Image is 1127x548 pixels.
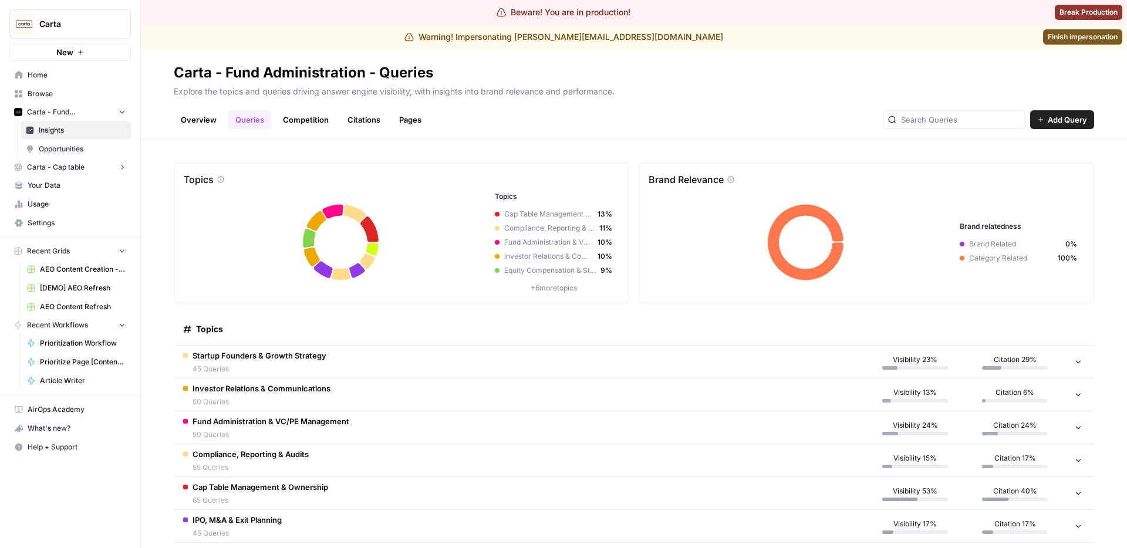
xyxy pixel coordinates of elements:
[994,354,1037,365] span: Citation 29%
[893,420,938,431] span: Visibility 24%
[996,387,1034,398] span: Citation 6%
[174,63,433,82] div: Carta - Fund Administration - Queries
[9,84,131,103] a: Browse
[960,221,1077,232] h3: Brand relatedness
[901,114,1020,126] input: Search Queries
[1065,239,1077,249] span: 0%
[893,453,937,464] span: Visibility 15%
[504,237,593,248] span: Fund Administration & VC/PE Management
[504,251,593,262] span: Investor Relations & Communications
[40,283,126,293] span: [DEMO] AEO Refresh
[22,371,131,390] a: Article Writer
[193,397,330,407] span: 50 Queries
[27,107,113,117] span: Carta - Fund Administration
[21,140,131,158] a: Opportunities
[1055,5,1122,20] button: Break Production
[193,481,328,493] span: Cap Table Management & Ownership
[969,253,1053,263] span: Category Related
[196,323,223,335] span: Topics
[392,110,428,129] a: Pages
[22,279,131,297] a: [DEMO] AEO Refresh
[1058,253,1077,263] span: 100%
[9,176,131,195] a: Your Data
[993,420,1037,431] span: Citation 24%
[174,110,224,129] a: Overview
[56,46,73,58] span: New
[193,448,309,460] span: Compliance, Reporting & Audits
[599,223,612,234] span: 11%
[10,420,130,437] div: What's new?
[28,404,126,415] span: AirOps Academy
[598,237,612,248] span: 10%
[9,103,131,121] button: Carta - Fund Administration
[9,242,131,260] button: Recent Grids
[28,199,126,209] span: Usage
[193,462,309,473] span: 55 Queries
[1059,7,1118,18] span: Break Production
[28,218,126,228] span: Settings
[39,125,126,136] span: Insights
[1030,110,1094,129] button: Add Query
[193,528,282,539] span: 45 Queries
[9,419,131,438] button: What's new?
[994,453,1036,464] span: Citation 17%
[893,387,937,398] span: Visibility 13%
[193,364,326,374] span: 45 Queries
[993,486,1037,496] span: Citation 40%
[1043,29,1122,45] a: Finish impersonation
[1048,114,1087,126] span: Add Query
[340,110,387,129] a: Citations
[22,260,131,279] a: AEO Content Creation - Fund Mgmt
[9,9,131,39] button: Workspace: Carta
[9,158,131,176] button: Carta - Cap table
[40,302,126,312] span: AEO Content Refresh
[495,283,612,293] p: + 6 more topics
[40,338,126,349] span: Prioritization Workflow
[9,195,131,214] a: Usage
[497,6,630,18] div: Beware! You are in production!
[27,246,70,256] span: Recent Grids
[504,265,596,276] span: Equity Compensation & Stock Options
[994,519,1036,529] span: Citation 17%
[276,110,336,129] a: Competition
[193,495,328,506] span: 65 Queries
[504,223,595,234] span: Compliance, Reporting & Audits
[193,514,282,526] span: IPO, M&A & Exit Planning
[22,353,131,371] a: Prioritize Page [Content Refresh]
[22,297,131,316] a: AEO Content Refresh
[39,144,126,154] span: Opportunities
[39,18,110,30] span: Carta
[14,108,22,116] img: c35yeiwf0qjehltklbh57st2xhbo
[28,70,126,80] span: Home
[9,66,131,84] a: Home
[495,191,612,202] h3: Topics
[28,89,126,99] span: Browse
[28,442,126,452] span: Help + Support
[22,334,131,353] a: Prioritization Workflow
[14,13,35,35] img: Carta Logo
[649,172,724,187] p: Brand Relevance
[27,162,85,172] span: Carta - Cap table
[504,209,593,219] span: Cap Table Management & Ownership
[28,180,126,191] span: Your Data
[228,110,271,129] a: Queries
[9,214,131,232] a: Settings
[193,415,349,427] span: Fund Administration & VC/PE Management
[21,121,131,140] a: Insights
[40,357,126,367] span: Prioritize Page [Content Refresh]
[1048,32,1118,42] span: Finish impersonation
[40,376,126,386] span: Article Writer
[598,251,612,262] span: 10%
[893,354,937,365] span: Visibility 23%
[893,519,937,529] span: Visibility 17%
[193,350,326,361] span: Startup Founders & Growth Strategy
[893,486,937,496] span: Visibility 53%
[193,383,330,394] span: Investor Relations & Communications
[27,320,88,330] span: Recent Workflows
[9,316,131,334] button: Recent Workflows
[969,239,1061,249] span: Brand Related
[598,209,612,219] span: 13%
[40,264,126,275] span: AEO Content Creation - Fund Mgmt
[193,429,349,440] span: 50 Queries
[184,172,214,187] p: Topics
